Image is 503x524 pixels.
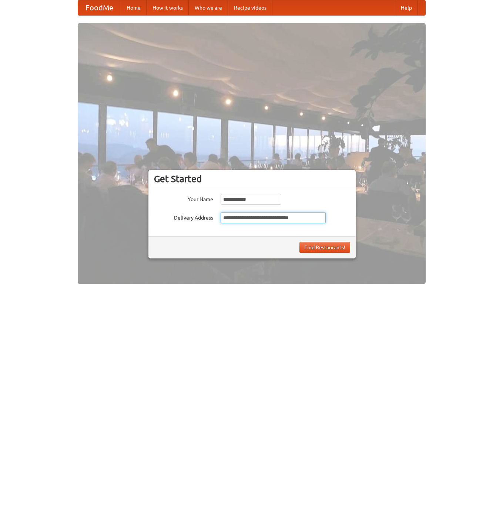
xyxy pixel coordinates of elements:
h3: Get Started [154,173,350,184]
label: Delivery Address [154,212,213,221]
label: Your Name [154,194,213,203]
a: Help [395,0,418,15]
a: Home [121,0,147,15]
a: FoodMe [78,0,121,15]
a: Recipe videos [228,0,272,15]
a: How it works [147,0,189,15]
a: Who we are [189,0,228,15]
button: Find Restaurants! [299,242,350,253]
